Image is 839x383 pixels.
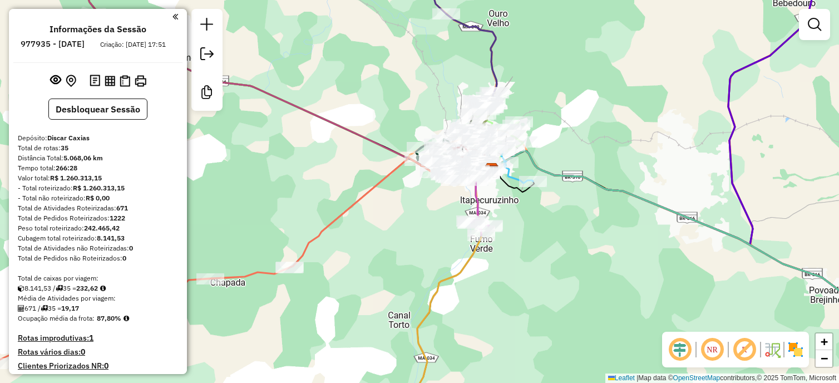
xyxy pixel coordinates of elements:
[673,374,720,382] a: OpenStreetMap
[41,305,48,312] i: Total de rotas
[18,303,178,313] div: 671 / 35 =
[18,243,178,253] div: Total de Atividades não Roteirizadas:
[96,40,170,50] div: Criação: [DATE] 17:51
[667,336,693,363] span: Ocultar deslocamento
[196,81,218,106] a: Criar modelo
[48,72,63,90] button: Exibir sessão original
[81,347,85,357] strong: 0
[18,273,178,283] div: Total de caixas por viagem:
[821,351,828,365] span: −
[56,164,77,172] strong: 266:28
[104,361,108,371] strong: 0
[124,315,129,322] em: Média calculada utilizando a maior ocupação (%Peso ou %Cubagem) de cada rota da sessão. Rotas cro...
[129,244,133,252] strong: 0
[117,73,132,89] button: Visualizar Romaneio
[803,13,826,36] a: Exibir filtros
[196,13,218,38] a: Nova sessão e pesquisa
[18,173,178,183] div: Valor total:
[18,183,178,193] div: - Total roteirizado:
[731,336,758,363] span: Exibir rótulo
[122,254,126,262] strong: 0
[18,193,178,203] div: - Total não roteirizado:
[50,174,102,182] strong: R$ 1.260.313,15
[86,194,110,202] strong: R$ 0,00
[18,223,178,233] div: Peso total roteirizado:
[18,163,178,173] div: Tempo total:
[18,143,178,153] div: Total de rotas:
[61,304,79,312] strong: 19,17
[18,203,178,213] div: Total de Atividades Roteirizadas:
[116,204,128,212] strong: 671
[485,163,499,177] img: Discar Caxias
[18,153,178,163] div: Distância Total:
[61,144,68,152] strong: 35
[196,43,218,68] a: Exportar sessão
[18,253,178,263] div: Total de Pedidos não Roteirizados:
[132,73,149,89] button: Imprimir Rotas
[18,333,178,343] h4: Rotas improdutivas:
[102,73,117,88] button: Visualizar relatório de Roteirização
[636,374,638,382] span: |
[787,341,805,359] img: Exibir/Ocultar setores
[89,333,93,343] strong: 1
[699,336,726,363] span: Ocultar NR
[821,335,828,348] span: +
[18,133,178,143] div: Depósito:
[84,224,120,232] strong: 242.465,42
[63,154,103,162] strong: 5.068,06 km
[608,374,635,382] a: Leaflet
[18,293,178,303] div: Média de Atividades por viagem:
[18,347,178,357] h4: Rotas vários dias:
[18,305,24,312] i: Total de Atividades
[605,374,839,383] div: Map data © contributors,© 2025 TomTom, Microsoft
[21,39,85,49] h6: 977935 - [DATE]
[97,314,121,322] strong: 87,80%
[172,10,178,23] a: Clique aqui para minimizar o painel
[47,134,90,142] strong: Discar Caxias
[110,214,125,222] strong: 1222
[18,314,95,322] span: Ocupação média da frota:
[816,333,832,350] a: Zoom in
[56,285,63,292] i: Total de rotas
[18,213,178,223] div: Total de Pedidos Roteirizados:
[73,184,125,192] strong: R$ 1.260.313,15
[18,361,178,371] h4: Clientes Priorizados NR:
[18,285,24,292] i: Cubagem total roteirizado
[18,283,178,293] div: 8.141,53 / 35 =
[100,285,106,292] i: Meta Caixas/viagem: 1,00 Diferença: 231,62
[50,24,146,35] h4: Informações da Sessão
[18,233,178,243] div: Cubagem total roteirizado:
[76,284,98,292] strong: 232,62
[63,72,78,90] button: Centralizar mapa no depósito ou ponto de apoio
[816,350,832,367] a: Zoom out
[763,341,781,359] img: Fluxo de ruas
[87,72,102,90] button: Logs desbloquear sessão
[97,234,125,242] strong: 8.141,53
[48,99,147,120] button: Desbloquear Sessão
